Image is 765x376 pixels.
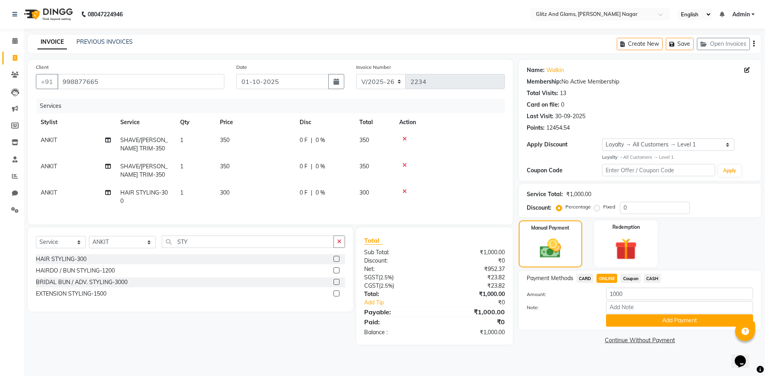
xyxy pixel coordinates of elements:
span: CARD [577,274,594,283]
div: ₹1,000.00 [434,307,510,317]
span: 350 [359,136,369,144]
div: ₹952.37 [434,265,510,273]
div: Apply Discount [527,140,602,149]
span: SGST [364,274,379,281]
div: Membership: [527,78,561,86]
button: +91 [36,74,58,89]
span: 350 [220,163,229,170]
th: Service [116,113,175,131]
div: Discount: [358,257,434,265]
div: ₹0 [434,257,510,265]
img: _cash.svg [533,236,568,261]
div: ₹0 [434,317,510,327]
input: Enter Offer / Coupon Code [602,164,715,176]
img: logo [20,3,75,25]
span: 0 F [300,136,308,144]
th: Price [215,113,295,131]
div: Sub Total: [358,248,434,257]
div: Last Visit: [527,112,553,121]
button: Create New [617,38,663,50]
span: ONLINE [596,274,617,283]
span: Coupon [620,274,641,283]
label: Manual Payment [531,224,569,232]
label: Redemption [612,224,640,231]
div: 30-09-2025 [555,112,585,121]
a: Walkin [546,66,564,74]
th: Qty [175,113,215,131]
span: SHAVE/[PERSON_NAME] TRIM-350 [120,136,168,152]
span: 1 [180,189,183,196]
div: Balance : [358,328,434,337]
div: ₹1,000.00 [566,190,591,199]
a: Add Tip [358,298,447,307]
span: 0 % [316,162,325,171]
div: Card on file: [527,101,559,109]
div: Payable: [358,307,434,317]
span: 300 [359,189,369,196]
span: | [311,189,312,197]
button: Save [666,38,694,50]
iframe: chat widget [732,344,757,368]
div: 0 [561,101,564,109]
b: 08047224946 [88,3,123,25]
span: | [311,136,312,144]
th: Total [355,113,394,131]
div: Net: [358,265,434,273]
span: 0 % [316,136,325,144]
strong: Loyalty → [602,154,623,160]
span: Total [364,236,382,245]
div: ₹0 [447,298,510,307]
input: Amount [606,288,753,300]
span: 2.5% [380,274,392,281]
input: Add Note [606,301,753,314]
div: EXTENSION STYLING-1500 [36,290,106,298]
div: BRIDAL BUN / ADV. STYLING-3000 [36,278,127,286]
input: Search or Scan [162,236,334,248]
span: HAIR STYLING-300 [120,189,168,205]
span: ANKIT [41,189,57,196]
span: Payment Methods [527,274,573,282]
div: ( ) [358,273,434,282]
div: ₹1,000.00 [434,248,510,257]
div: Name: [527,66,545,74]
th: Action [394,113,505,131]
span: 350 [359,163,369,170]
th: Disc [295,113,355,131]
th: Stylist [36,113,116,131]
img: _gift.svg [608,236,644,263]
div: Points: [527,124,545,132]
div: 13 [560,89,566,97]
label: Invoice Number [356,64,391,71]
div: No Active Membership [527,78,753,86]
a: Continue Without Payment [520,336,759,345]
span: ANKIT [41,163,57,170]
span: 300 [220,189,229,196]
div: HAIR STYLING-300 [36,255,86,263]
span: 0 F [300,162,308,171]
span: 1 [180,163,183,170]
div: ( ) [358,282,434,290]
label: Fixed [603,203,615,210]
div: ₹23.82 [434,273,510,282]
button: Add Payment [606,314,753,327]
div: 12454.54 [546,124,570,132]
label: Client [36,64,49,71]
span: 1 [180,136,183,144]
a: PREVIOUS INVOICES [76,38,133,45]
label: Amount: [521,291,600,298]
span: 350 [220,136,229,144]
div: Services [37,99,511,113]
div: Total: [358,290,434,298]
label: Note: [521,304,600,311]
button: Open Invoices [697,38,750,50]
div: Discount: [527,204,551,212]
div: All Customers → Level 1 [602,154,753,161]
a: INVOICE [37,35,67,49]
label: Date [236,64,247,71]
div: Service Total: [527,190,563,199]
div: Total Visits: [527,89,558,97]
div: ₹1,000.00 [434,328,510,337]
span: 0 F [300,189,308,197]
span: 2.5% [381,282,392,289]
label: Percentage [565,203,591,210]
